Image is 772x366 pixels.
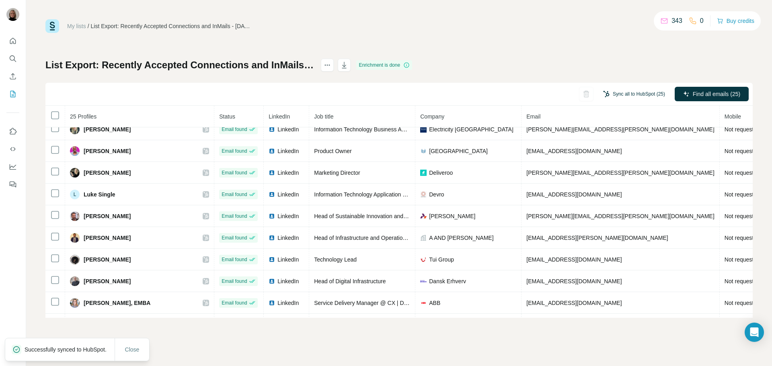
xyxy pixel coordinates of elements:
[269,126,275,133] img: LinkedIn logo
[70,211,80,221] img: Avatar
[222,169,247,176] span: Email found
[84,169,131,177] span: [PERSON_NAME]
[269,191,275,198] img: LinkedIn logo
[219,113,235,120] span: Status
[420,278,427,284] img: company-logo
[314,300,475,306] span: Service Delivery Manager @ CX | Digital Workplace& Innovation
[6,51,19,66] button: Search
[84,190,115,198] span: Luke Single
[725,191,760,198] span: Not requested
[420,213,427,219] img: company-logo
[717,15,754,27] button: Buy credits
[725,126,760,133] span: Not requested
[269,300,275,306] img: LinkedIn logo
[314,148,351,154] span: Product Owner
[671,16,682,26] p: 343
[119,342,145,357] button: Close
[693,90,740,98] span: Find all emails (25)
[526,256,622,263] span: [EMAIL_ADDRESS][DOMAIN_NAME]
[314,113,333,120] span: Job title
[84,277,131,285] span: [PERSON_NAME]
[70,255,80,264] img: Avatar
[356,60,412,70] div: Enrichment is done
[526,170,715,176] span: [PERSON_NAME][EMAIL_ADDRESS][PERSON_NAME][DOMAIN_NAME]
[269,148,275,154] img: LinkedIn logo
[6,87,19,101] button: My lists
[277,169,299,177] span: LinkedIn
[420,113,444,120] span: Company
[84,299,150,307] span: [PERSON_NAME], EMBA
[420,300,427,306] img: company-logo
[314,191,427,198] span: Information Technology Application Specialist
[67,23,86,29] a: My lists
[84,256,131,264] span: [PERSON_NAME]
[70,298,80,308] img: Avatar
[420,191,427,198] img: company-logo
[222,256,247,263] span: Email found
[277,256,299,264] span: LinkedIn
[420,256,427,263] img: company-logo
[277,299,299,307] span: LinkedIn
[70,146,80,156] img: Avatar
[277,190,299,198] span: LinkedIn
[269,278,275,284] img: LinkedIn logo
[45,59,314,72] h1: List Export: Recently Accepted Connections and InMails - [DATE] 15:23
[314,126,416,133] span: Information Technology Business Analyst
[725,278,760,284] span: Not requested
[222,147,247,155] span: Email found
[84,212,131,220] span: [PERSON_NAME]
[91,22,252,30] div: List Export: Recently Accepted Connections and InMails - [DATE] 15:23
[725,300,760,306] span: Not requested
[70,125,80,134] img: Avatar
[269,235,275,241] img: LinkedIn logo
[70,276,80,286] img: Avatar
[6,159,19,174] button: Dashboard
[429,125,513,133] span: Electricity [GEOGRAPHIC_DATA]
[314,256,357,263] span: Technology Lead
[277,147,299,155] span: LinkedIn
[700,16,704,26] p: 0
[269,256,275,263] img: LinkedIn logo
[725,170,760,176] span: Not requested
[429,234,493,242] span: A AND [PERSON_NAME]
[88,22,89,30] li: /
[125,346,140,354] span: Close
[725,213,760,219] span: Not requested
[526,148,622,154] span: [EMAIL_ADDRESS][DOMAIN_NAME]
[222,299,247,307] span: Email found
[429,256,454,264] span: Tui Group
[222,234,247,241] span: Email found
[70,168,80,178] img: Avatar
[222,278,247,285] span: Email found
[314,278,386,284] span: Head of Digital Infrastructure
[526,278,622,284] span: [EMAIL_ADDRESS][DOMAIN_NAME]
[675,87,749,101] button: Find all emails (25)
[70,190,80,199] div: L
[84,234,131,242] span: [PERSON_NAME]
[314,213,468,219] span: Head of Sustainable Innovation and Technology Development
[526,191,622,198] span: [EMAIL_ADDRESS][DOMAIN_NAME]
[277,234,299,242] span: LinkedIn
[745,323,764,342] div: Open Intercom Messenger
[25,346,113,354] p: Successfully synced to HubSpot.
[84,125,131,133] span: [PERSON_NAME]
[222,213,247,220] span: Email found
[429,190,444,198] span: Devro
[84,147,131,155] span: [PERSON_NAME]
[277,125,299,133] span: LinkedIn
[429,169,453,177] span: Deliveroo
[70,233,80,243] img: Avatar
[277,277,299,285] span: LinkedIn
[420,170,427,176] img: company-logo
[269,170,275,176] img: LinkedIn logo
[526,113,540,120] span: Email
[321,59,334,72] button: actions
[6,8,19,21] img: Avatar
[314,235,423,241] span: Head of Infrastructure and Operations (I&O)
[725,256,760,263] span: Not requested
[45,19,59,33] img: Surfe Logo
[222,191,247,198] span: Email found
[526,126,715,133] span: [PERSON_NAME][EMAIL_ADDRESS][PERSON_NAME][DOMAIN_NAME]
[6,177,19,192] button: Feedback
[6,34,19,48] button: Quick start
